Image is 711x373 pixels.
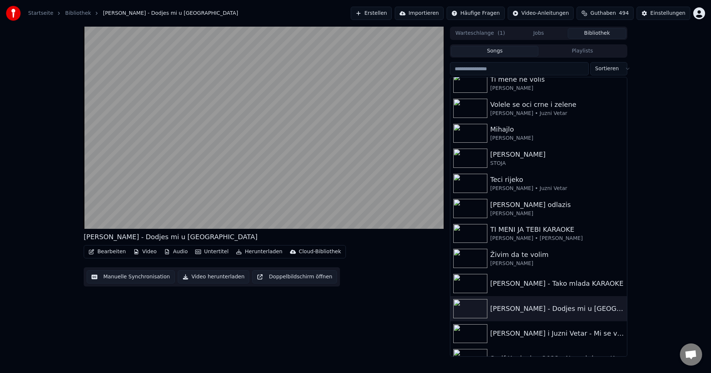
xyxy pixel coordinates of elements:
[508,7,574,20] button: Video-Anleitungen
[490,74,624,85] div: Ti mene ne voliš
[395,7,444,20] button: Importieren
[299,248,341,255] div: Cloud-Bibliothek
[490,174,624,185] div: Teci rijeko
[490,185,624,192] div: [PERSON_NAME] • Juzni Vetar
[510,28,568,39] button: Jobs
[84,232,258,242] div: [PERSON_NAME] - Dodjes mi u [GEOGRAPHIC_DATA]
[490,224,624,235] div: TI MENI JA TEBI KARAOKE
[451,28,510,39] button: Warteschlange
[351,7,392,20] button: Erstellen
[87,270,175,284] button: Manuelle Synchronisation
[490,328,624,339] div: [PERSON_NAME] i Juzni Vetar - Mi se volimo KARAOKE
[490,124,624,135] div: Mihajlo
[619,10,629,17] span: 494
[490,210,624,217] div: [PERSON_NAME]
[650,10,685,17] div: Einstellungen
[490,160,624,167] div: STOJA
[490,278,624,289] div: [PERSON_NAME] - Tako mlada KARAOKE
[577,7,634,20] button: Guthaben494
[595,65,619,72] span: Sortieren
[86,247,129,257] button: Bearbeiten
[28,10,238,17] nav: breadcrumb
[161,247,191,257] button: Audio
[192,247,231,257] button: Untertitel
[490,99,624,110] div: Volele se oci crne i zelene
[490,235,624,242] div: [PERSON_NAME] • [PERSON_NAME]
[490,260,624,267] div: [PERSON_NAME]
[637,7,690,20] button: Einstellungen
[490,200,624,210] div: [PERSON_NAME] odlazis
[252,270,337,284] button: Doppelbildschirm öffnen
[6,6,21,21] img: youka
[498,30,505,37] span: ( 1 )
[447,7,505,20] button: Häufige Fragen
[103,10,238,17] span: [PERSON_NAME] - Dodjes mi u [GEOGRAPHIC_DATA]
[65,10,91,17] a: Bibliothek
[130,247,160,257] button: Video
[680,343,702,366] div: Chat öffnen
[178,270,249,284] button: Video herunterladen
[568,28,626,39] button: Bibliothek
[28,10,53,17] a: Startseite
[490,110,624,117] div: [PERSON_NAME] • Juzni Vetar
[590,10,616,17] span: Guthaben
[490,149,624,160] div: [PERSON_NAME]
[490,135,624,142] div: [PERSON_NAME]
[233,247,285,257] button: Herunterladen
[490,304,624,314] div: [PERSON_NAME] - Dodjes mi u [GEOGRAPHIC_DATA]
[451,46,539,57] button: Songs
[490,85,624,92] div: [PERSON_NAME]
[490,250,624,260] div: Živim da te volim
[490,353,624,364] div: Serif Konjevic - 2022 - Nemoj druze KARAOKE
[538,46,626,57] button: Playlists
